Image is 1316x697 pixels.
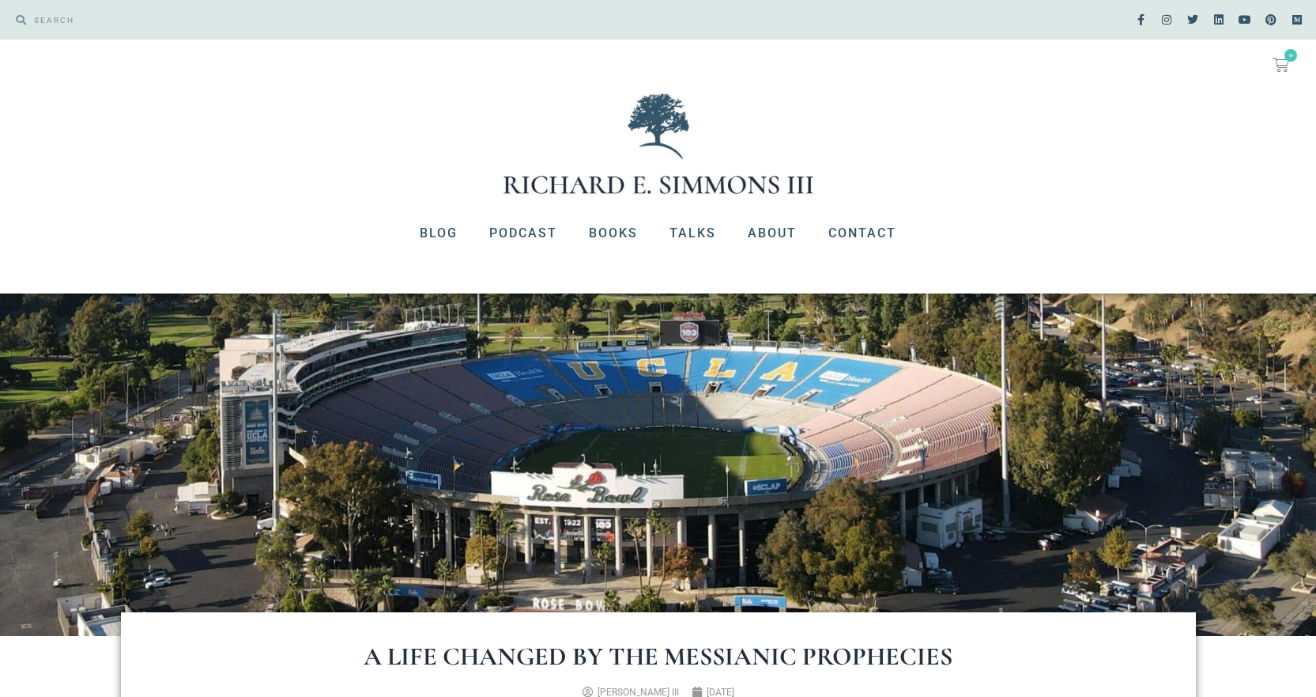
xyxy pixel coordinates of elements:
input: SEARCH [26,8,650,32]
a: Contact [813,213,912,254]
a: About [732,213,813,254]
a: 0 [1254,47,1308,82]
a: Books [573,213,654,254]
a: Podcast [473,213,573,254]
a: Blog [404,213,473,254]
h1: A Life Changed by the Messianic Prophecies [184,644,1133,669]
span: 0 [1284,49,1297,62]
a: Talks [654,213,732,254]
